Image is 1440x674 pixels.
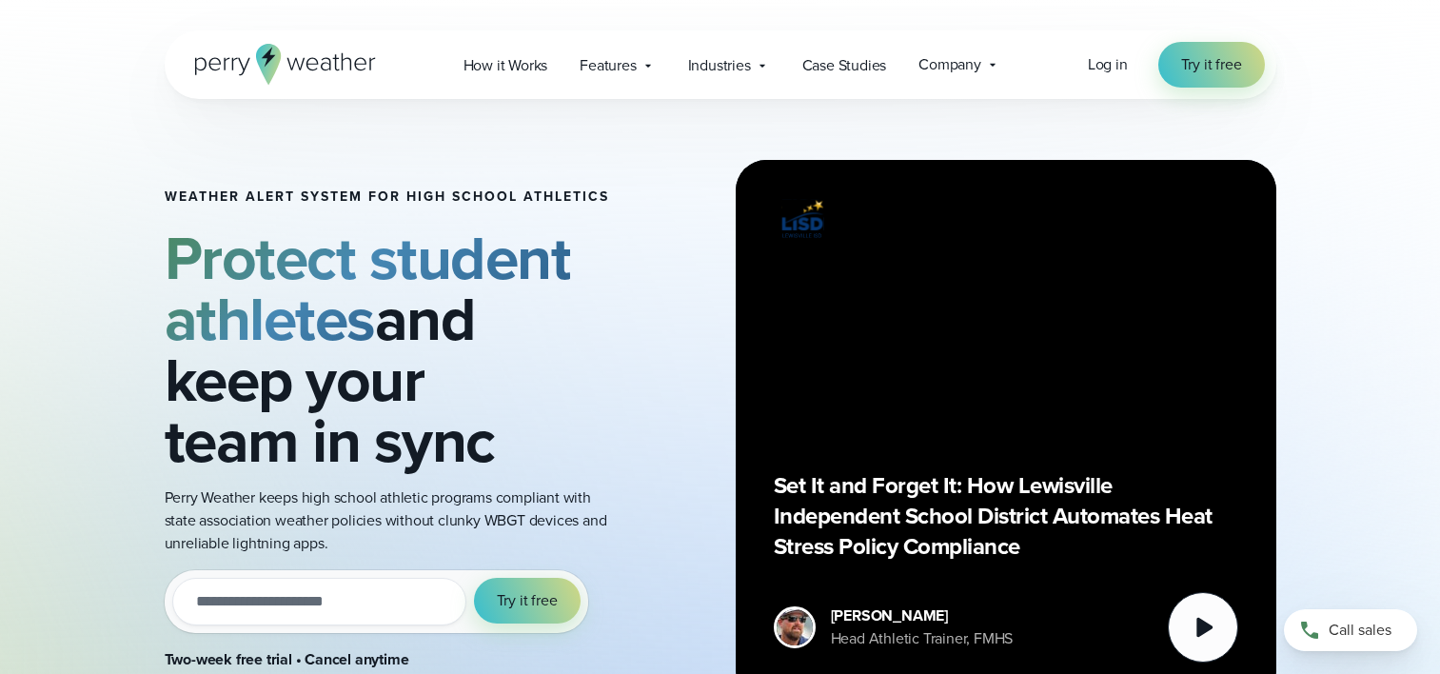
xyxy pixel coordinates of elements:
[497,589,558,612] span: Try it free
[918,53,981,76] span: Company
[165,648,409,670] strong: Two-week free trial • Cancel anytime
[774,470,1238,562] p: Set It and Forget It: How Lewisville Independent School District Automates Heat Stress Policy Com...
[474,578,581,624] button: Try it free
[165,486,610,555] p: Perry Weather keeps high school athletic programs compliant with state association weather polici...
[1088,53,1128,76] a: Log in
[1158,42,1265,88] a: Try it free
[1181,53,1242,76] span: Try it free
[447,46,564,85] a: How it Works
[831,627,1014,650] div: Head Athletic Trainer, FMHS
[802,54,887,77] span: Case Studies
[688,54,751,77] span: Industries
[774,198,831,241] img: Lewisville ISD logo
[464,54,548,77] span: How it Works
[786,46,903,85] a: Case Studies
[165,228,610,471] h2: and keep your team in sync
[831,605,1014,627] div: [PERSON_NAME]
[165,189,610,205] h1: Weather Alert System for High School Athletics
[165,213,571,364] strong: Protect student athletes
[1088,53,1128,75] span: Log in
[580,54,636,77] span: Features
[1329,619,1391,642] span: Call sales
[777,609,813,645] img: cody-henschke-headshot
[1284,609,1417,651] a: Call sales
